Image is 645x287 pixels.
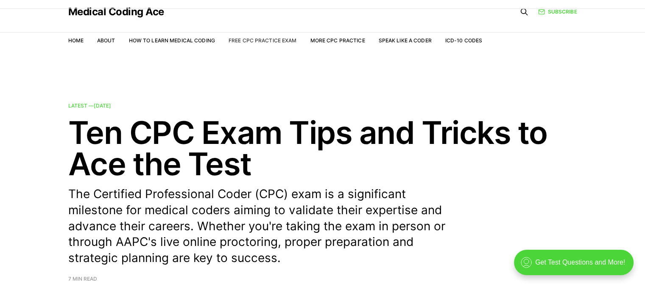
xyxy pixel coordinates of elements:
span: 7 min read [68,276,97,281]
time: [DATE] [94,102,111,109]
a: About [97,37,115,44]
a: Free CPC Practice Exam [229,37,297,44]
p: The Certified Professional Coder (CPC) exam is a significant milestone for medical coders aiming ... [68,186,458,266]
a: How to Learn Medical Coding [129,37,215,44]
a: Medical Coding Ace [68,7,164,17]
iframe: portal-trigger [507,246,645,287]
a: Latest —[DATE] Ten CPC Exam Tips and Tricks to Ace the Test The Certified Professional Coder (CPC... [68,103,577,281]
h2: Ten CPC Exam Tips and Tricks to Ace the Test [68,117,577,179]
a: Home [68,37,84,44]
span: Latest — [68,102,111,109]
a: ICD-10 Codes [445,37,482,44]
a: Speak Like a Coder [379,37,432,44]
a: More CPC Practice [310,37,365,44]
a: Subscribe [538,8,577,16]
